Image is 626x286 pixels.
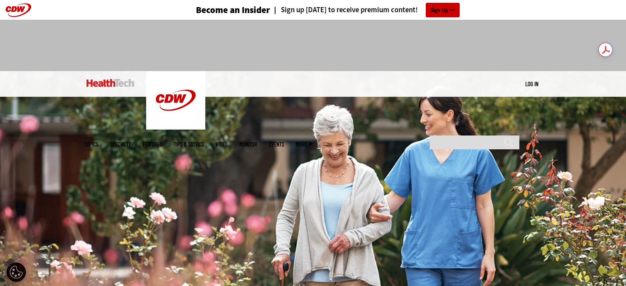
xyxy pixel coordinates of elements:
img: Home [86,79,134,87]
iframe: advertisement [169,28,457,63]
a: Events [269,141,284,147]
a: MonITor [239,141,257,147]
a: CDW [146,123,205,132]
div: Cookie Settings [6,262,26,282]
img: Home [146,71,205,130]
span: Specialty [110,141,131,147]
a: Video [216,141,227,147]
a: Features [143,141,162,147]
a: Sign Up [426,3,460,17]
a: Tips & Tactics [174,141,204,147]
button: Open Preferences [6,262,26,282]
a: Log in [525,80,538,87]
span: More [296,141,312,147]
div: User menu [525,80,538,88]
span: Topics [84,141,98,147]
h3: Become an Insider [196,6,270,15]
a: Sign up [DATE] to receive premium content! [270,6,418,14]
a: Become an Insider [166,6,270,15]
